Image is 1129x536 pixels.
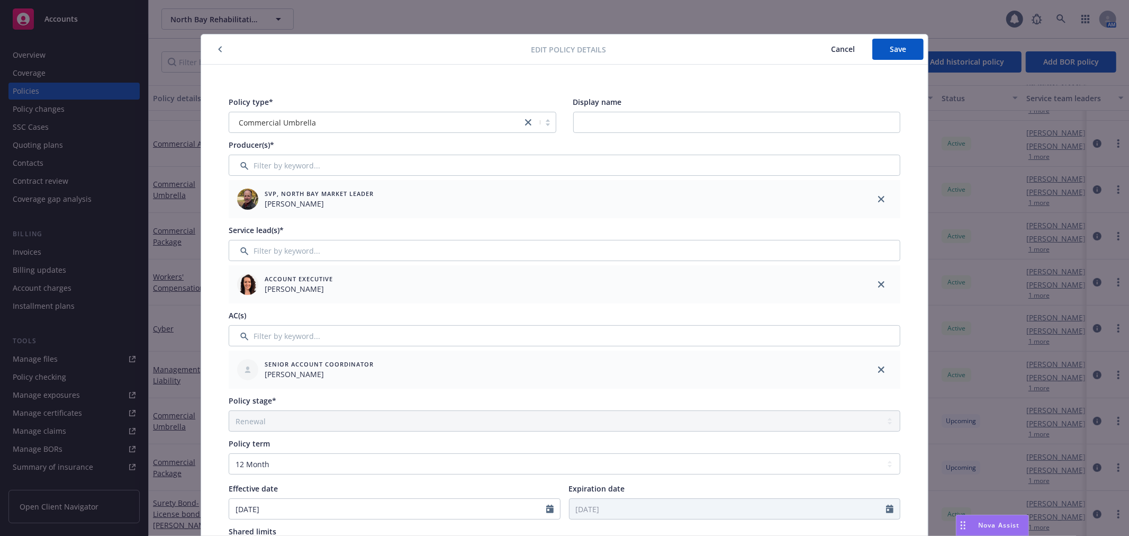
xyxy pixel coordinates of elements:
span: [PERSON_NAME] [265,369,374,380]
img: employee photo [237,274,258,295]
span: [PERSON_NAME] [265,198,374,209]
a: close [875,363,888,376]
span: SVP, North Bay Market Leader [265,189,374,198]
a: close [875,278,888,291]
input: Filter by keyword... [229,325,900,346]
span: Policy term [229,439,270,449]
span: [PERSON_NAME] [265,283,333,294]
input: MM/DD/YYYY [570,499,887,519]
span: Edit policy details [531,44,607,55]
svg: Calendar [886,505,893,513]
span: Service lead(s)* [229,225,284,235]
span: Nova Assist [978,521,1020,530]
span: Save [890,44,906,54]
img: employee photo [237,189,258,210]
a: close [875,193,888,206]
span: Commercial Umbrella [234,117,517,128]
span: Producer(s)* [229,140,274,150]
span: Effective date [229,484,278,494]
button: Save [872,39,924,60]
span: AC(s) [229,310,246,320]
input: MM/DD/YYYY [229,499,546,519]
span: Policy type* [229,97,273,107]
span: Senior Account Coordinator [265,360,374,369]
span: Cancel [831,44,855,54]
button: Nova Assist [956,515,1029,536]
span: Expiration date [569,484,625,494]
span: Account Executive [265,274,333,283]
a: close [522,116,535,129]
input: Filter by keyword... [229,240,900,261]
span: Display name [573,97,622,107]
span: Policy stage* [229,396,276,406]
svg: Calendar [546,505,554,513]
input: Filter by keyword... [229,155,900,176]
span: Commercial Umbrella [239,117,316,128]
div: Drag to move [956,515,970,535]
button: Cancel [814,39,872,60]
